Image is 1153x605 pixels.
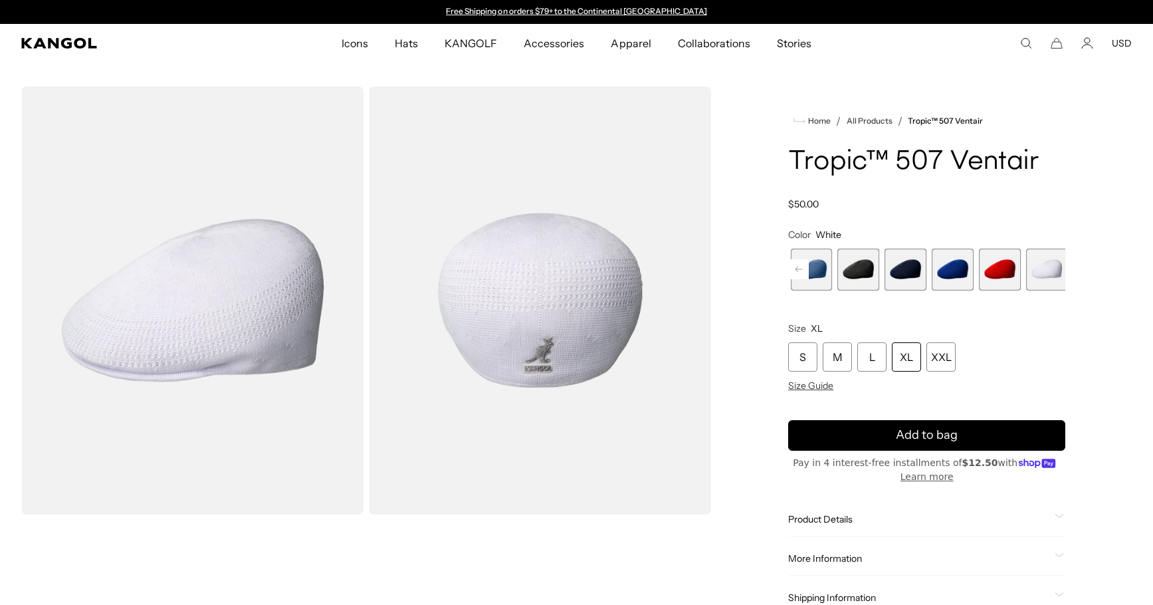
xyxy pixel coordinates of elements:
[847,116,892,126] a: All Products
[597,24,664,62] a: Apparel
[678,24,750,62] span: Collaborations
[885,249,926,291] div: 6 of 9
[1026,249,1068,291] label: White
[805,116,831,126] span: Home
[342,24,368,62] span: Icons
[788,148,1065,177] h1: Tropic™ 507 Ventair
[1081,37,1093,49] a: Account
[793,115,831,127] a: Home
[788,380,833,392] span: Size Guide
[811,322,823,334] span: XL
[21,38,226,49] a: Kangol
[21,86,711,515] product-gallery: Gallery Viewer
[445,24,497,62] span: KANGOLF
[510,24,597,62] a: Accessories
[979,249,1021,291] div: 8 of 9
[788,342,817,372] div: S
[831,113,841,129] li: /
[788,513,1049,525] span: Product Details
[1026,249,1068,291] div: 9 of 9
[788,322,806,334] span: Size
[524,24,584,62] span: Accessories
[791,249,833,291] div: 4 of 9
[926,342,956,372] div: XXL
[611,24,651,62] span: Apparel
[788,229,811,241] span: Color
[1051,37,1063,49] button: Cart
[665,24,764,62] a: Collaborations
[857,342,887,372] div: L
[932,249,974,291] div: 7 of 9
[440,7,714,17] div: 1 of 2
[777,24,811,62] span: Stories
[838,249,880,291] label: Black
[395,24,418,62] span: Hats
[979,249,1021,291] label: Scarlet
[892,113,902,129] li: /
[815,229,841,241] span: White
[791,249,833,291] label: DENIM BLUE
[896,426,958,444] span: Add to bag
[446,6,707,16] a: Free Shipping on orders $79+ to the Continental [GEOGRAPHIC_DATA]
[932,249,974,291] label: Royale
[21,86,364,515] img: color-white
[369,86,711,515] img: color-white
[823,342,852,372] div: M
[440,7,714,17] div: Announcement
[764,24,825,62] a: Stories
[788,113,1065,129] nav: breadcrumbs
[892,342,921,372] div: XL
[788,198,819,210] span: $50.00
[838,249,880,291] div: 5 of 9
[1020,37,1032,49] summary: Search here
[788,592,1049,604] span: Shipping Information
[788,552,1049,564] span: More Information
[431,24,510,62] a: KANGOLF
[1112,37,1132,49] button: USD
[908,116,984,126] a: Tropic™ 507 Ventair
[788,420,1065,451] button: Add to bag
[381,24,431,62] a: Hats
[440,7,714,17] slideshow-component: Announcement bar
[328,24,381,62] a: Icons
[885,249,926,291] label: Navy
